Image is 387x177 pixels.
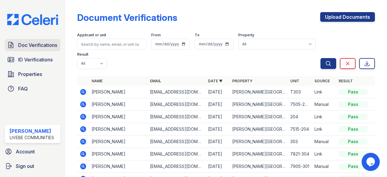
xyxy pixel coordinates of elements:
[288,148,312,160] td: 7821-304
[148,98,206,111] td: [EMAIL_ADDRESS][DOMAIN_NAME]
[206,111,230,123] td: [DATE]
[314,79,330,83] a: Source
[148,111,206,123] td: [EMAIL_ADDRESS][DOMAIN_NAME]
[339,79,353,83] a: Result
[312,86,336,98] td: Link
[288,98,312,111] td: 7505-203
[339,101,368,107] div: Pass
[77,39,146,50] input: Search by name, email, or unit number
[230,111,288,123] td: [PERSON_NAME][GEOGRAPHIC_DATA]
[18,41,57,49] span: Doc Verifications
[148,123,206,136] td: [EMAIL_ADDRESS][DOMAIN_NAME]
[288,111,312,123] td: 204
[2,14,63,25] img: CE_Logo_Blue-a8612792a0a2168367f1c8372b55b34899dd931a85d93a1a3d3e32e68fde9ad4.png
[5,83,60,95] a: FAQ
[148,148,206,160] td: [EMAIL_ADDRESS][DOMAIN_NAME]
[312,136,336,148] td: Manual
[77,33,106,38] label: Applicant or unit
[230,148,288,160] td: [PERSON_NAME][GEOGRAPHIC_DATA]
[89,98,147,111] td: [PERSON_NAME]
[5,39,60,51] a: Doc Verifications
[89,160,147,173] td: [PERSON_NAME]
[148,86,206,98] td: [EMAIL_ADDRESS][DOMAIN_NAME]
[89,123,147,136] td: [PERSON_NAME]
[148,160,206,173] td: [EMAIL_ADDRESS][DOMAIN_NAME]
[18,70,42,78] span: Properties
[288,123,312,136] td: 7515-204
[232,79,252,83] a: Property
[230,160,288,173] td: [PERSON_NAME][GEOGRAPHIC_DATA]
[77,52,88,57] label: Result
[339,163,368,169] div: Pass
[89,148,147,160] td: [PERSON_NAME]
[5,68,60,80] a: Properties
[206,148,230,160] td: [DATE]
[77,12,177,23] div: Document Verifications
[288,136,312,148] td: 303
[5,54,60,66] a: ID Verifications
[89,86,147,98] td: [PERSON_NAME]
[16,162,34,170] span: Sign out
[151,33,161,38] label: From
[238,33,254,38] label: Property
[206,123,230,136] td: [DATE]
[89,111,147,123] td: [PERSON_NAME]
[89,136,147,148] td: [PERSON_NAME]
[312,160,336,173] td: Manual
[290,79,299,83] a: Unit
[230,86,288,98] td: [PERSON_NAME][GEOGRAPHIC_DATA]
[312,123,336,136] td: Link
[339,139,368,145] div: Pass
[230,136,288,148] td: [PERSON_NAME][GEOGRAPHIC_DATA]
[312,111,336,123] td: Link
[2,160,63,172] a: Sign out
[312,98,336,111] td: Manual
[208,79,223,83] a: Date ▼
[362,153,381,171] iframe: chat widget
[16,148,35,155] span: Account
[206,98,230,111] td: [DATE]
[230,123,288,136] td: [PERSON_NAME][GEOGRAPHIC_DATA]
[339,126,368,132] div: Pass
[150,79,161,83] a: Email
[288,86,312,98] td: T303
[288,160,312,173] td: 7905-301
[10,127,54,135] div: [PERSON_NAME]
[206,136,230,148] td: [DATE]
[195,33,200,38] label: To
[320,12,375,22] a: Upload Documents
[339,114,368,120] div: Pass
[2,146,63,158] a: Account
[92,79,102,83] a: Name
[312,148,336,160] td: Link
[339,151,368,157] div: Pass
[10,135,54,141] div: LiveBe Communities
[18,85,28,92] span: FAQ
[148,136,206,148] td: [EMAIL_ADDRESS][DOMAIN_NAME]
[18,56,53,63] span: ID Verifications
[206,160,230,173] td: [DATE]
[339,89,368,95] div: Pass
[230,98,288,111] td: [PERSON_NAME][GEOGRAPHIC_DATA]
[206,86,230,98] td: [DATE]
